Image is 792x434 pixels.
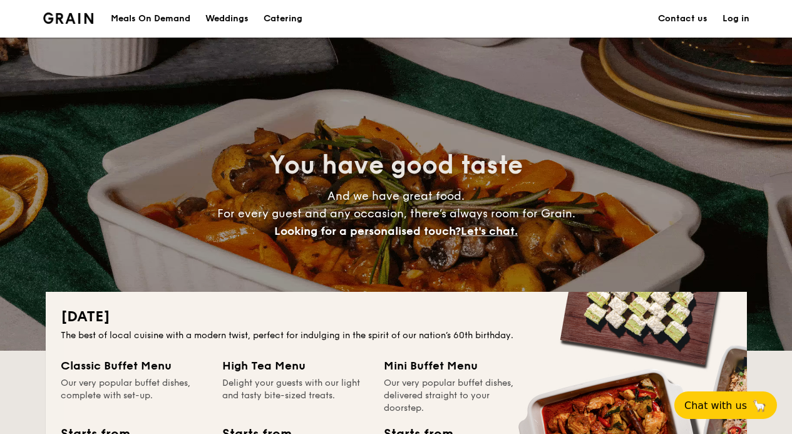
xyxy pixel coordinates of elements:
[752,398,767,413] span: 🦙
[43,13,94,24] a: Logotype
[384,377,530,415] div: Our very popular buffet dishes, delivered straight to your doorstep.
[222,377,369,415] div: Delight your guests with our light and tasty bite-sized treats.
[384,357,530,375] div: Mini Buffet Menu
[684,400,747,411] span: Chat with us
[61,357,207,375] div: Classic Buffet Menu
[274,224,461,238] span: Looking for a personalised touch?
[43,13,94,24] img: Grain
[674,391,777,419] button: Chat with us🦙
[269,150,523,180] span: You have good taste
[461,224,518,238] span: Let's chat.
[222,357,369,375] div: High Tea Menu
[61,307,732,327] h2: [DATE]
[217,189,575,238] span: And we have great food. For every guest and any occasion, there’s always room for Grain.
[61,377,207,415] div: Our very popular buffet dishes, complete with set-up.
[61,329,732,342] div: The best of local cuisine with a modern twist, perfect for indulging in the spirit of our nation’...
